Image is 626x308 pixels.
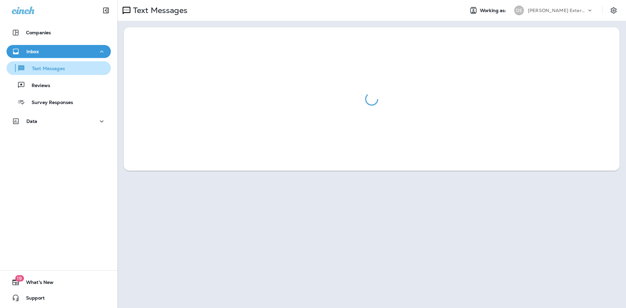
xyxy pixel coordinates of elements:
[528,8,587,13] p: [PERSON_NAME] Exterminating
[608,5,619,16] button: Settings
[15,275,24,282] span: 19
[20,295,45,303] span: Support
[7,291,111,304] button: Support
[26,49,39,54] p: Inbox
[7,26,111,39] button: Companies
[26,119,37,124] p: Data
[20,280,53,287] span: What's New
[25,66,65,72] p: Text Messages
[25,83,50,89] p: Reviews
[97,4,115,17] button: Collapse Sidebar
[7,115,111,128] button: Data
[26,30,51,35] p: Companies
[7,45,111,58] button: Inbox
[7,276,111,289] button: 19What's New
[514,6,524,15] div: DE
[7,95,111,109] button: Survey Responses
[7,78,111,92] button: Reviews
[7,61,111,75] button: Text Messages
[480,8,508,13] span: Working as:
[25,100,73,106] p: Survey Responses
[130,6,187,15] p: Text Messages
